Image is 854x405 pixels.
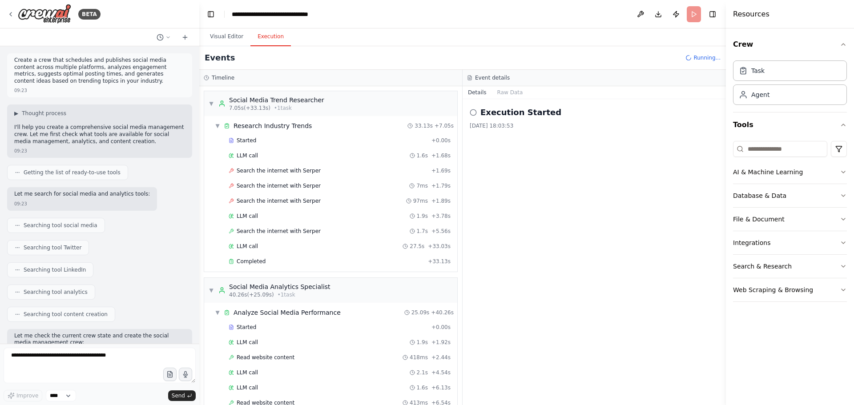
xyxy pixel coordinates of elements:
[209,287,214,294] span: ▼
[209,100,214,107] span: ▼
[172,392,185,399] span: Send
[237,369,258,376] span: LLM call
[229,96,324,104] div: Social Media Trend Researcher
[417,384,428,391] span: 1.6s
[435,122,454,129] span: + 7.05s
[431,228,451,235] span: + 5.56s
[733,160,847,184] button: AI & Machine Learning
[229,282,330,291] div: Social Media Analytics Specialist
[14,333,185,346] p: Let me check the current crew state and create the social media management crew:
[431,167,451,174] span: + 1.69s
[733,215,785,224] div: File & Document
[14,200,27,207] div: 09:23
[16,392,38,399] span: Improve
[428,243,451,250] span: + 33.03s
[431,152,451,159] span: + 1.68s
[733,137,847,309] div: Tools
[431,324,451,331] span: + 0.00s
[237,197,321,205] span: Search the internet with Serper
[751,90,769,99] div: Agent
[411,309,430,316] span: 25.09s
[431,339,451,346] span: + 1.92s
[431,213,451,220] span: + 3.78s
[203,28,250,46] button: Visual Editor
[237,167,321,174] span: Search the internet with Serper
[470,122,719,129] div: [DATE] 18:03:53
[24,311,108,318] span: Searching tool content creation
[237,354,294,361] span: Read website content
[733,255,847,278] button: Search & Research
[237,324,256,331] span: Started
[237,137,256,144] span: Started
[751,66,765,75] div: Task
[237,213,258,220] span: LLM call
[14,110,18,117] span: ▶
[733,231,847,254] button: Integrations
[693,54,721,61] span: Running...
[492,86,528,99] button: Raw Data
[215,309,220,316] span: ▼
[14,87,27,94] div: 09:23
[733,168,803,176] div: AI & Machine Learning
[431,182,451,189] span: + 1.79s
[24,244,81,251] span: Searching tool Twitter
[234,121,312,130] span: Research Industry Trends
[14,57,185,84] p: Create a crew that schedules and publishes social media content across multiple platforms, analyz...
[417,152,428,159] span: 1.6s
[431,354,451,361] span: + 2.44s
[733,262,792,271] div: Search & Research
[475,74,510,81] h3: Event details
[417,213,428,220] span: 1.9s
[212,74,234,81] h3: Timeline
[168,390,196,401] button: Send
[431,137,451,144] span: + 0.00s
[250,28,291,46] button: Execution
[237,384,258,391] span: LLM call
[706,8,719,20] button: Hide right sidebar
[431,384,451,391] span: + 6.13s
[733,285,813,294] div: Web Scraping & Browsing
[237,339,258,346] span: LLM call
[215,122,220,129] span: ▼
[163,368,177,381] button: Upload files
[237,182,321,189] span: Search the internet with Serper
[431,369,451,376] span: + 4.54s
[234,308,341,317] span: Analyze Social Media Performance
[232,10,332,19] nav: breadcrumb
[413,197,428,205] span: 97ms
[733,278,847,301] button: Web Scraping & Browsing
[14,148,27,154] div: 09:23
[410,354,428,361] span: 418ms
[229,291,274,298] span: 40.26s (+25.09s)
[14,110,66,117] button: ▶Thought process
[463,86,492,99] button: Details
[78,9,101,20] div: BETA
[205,52,235,64] h2: Events
[24,266,86,273] span: Searching tool LinkedIn
[431,197,451,205] span: + 1.89s
[733,32,847,57] button: Crew
[733,208,847,231] button: File & Document
[24,222,97,229] span: Searching tool social media
[733,238,770,247] div: Integrations
[417,369,428,376] span: 2.1s
[237,243,258,250] span: LLM call
[22,110,66,117] span: Thought process
[274,104,292,112] span: • 1 task
[417,228,428,235] span: 1.7s
[237,152,258,159] span: LLM call
[179,368,192,381] button: Click to speak your automation idea
[153,32,174,43] button: Switch to previous chat
[237,228,321,235] span: Search the internet with Serper
[733,112,847,137] button: Tools
[278,291,295,298] span: • 1 task
[733,57,847,112] div: Crew
[733,191,786,200] div: Database & Data
[417,339,428,346] span: 1.9s
[416,182,428,189] span: 7ms
[428,258,451,265] span: + 33.13s
[480,106,561,119] h2: Execution Started
[14,191,150,198] p: Let me search for social media and analytics tools:
[14,124,185,145] p: I'll help you create a comprehensive social media management crew. Let me first check what tools ...
[237,258,266,265] span: Completed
